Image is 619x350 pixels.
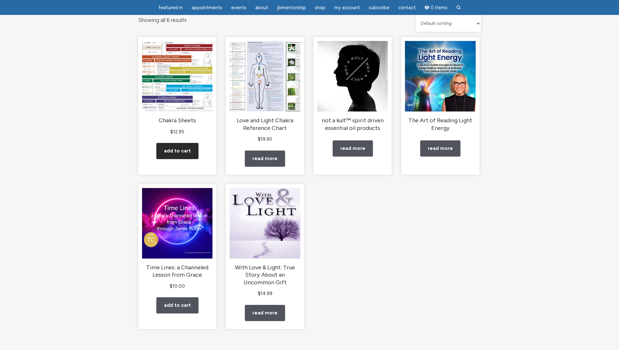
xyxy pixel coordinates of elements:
a: Add to cart: “Time Lines: a Channeled Lesson from Grace” [156,297,199,313]
span: Shop [315,5,325,10]
select: Shop order [416,15,481,32]
span: Events [231,5,246,10]
span: $ [258,291,261,296]
span: JBMentorship [277,5,306,10]
h2: Time Lines: a Channeled Lesson from Grace [142,264,212,279]
a: Shop [311,2,329,14]
a: Contact [394,2,420,14]
span: Contact [398,5,416,10]
bdi: 19.95 [258,136,272,142]
img: With Love & Light: True Story About an Uncommon Gift [230,188,300,259]
span: $ [170,129,173,135]
a: The Art of Reading Light Energy [405,41,475,132]
span: $ [170,283,173,289]
a: Read more about “The Art of Reading Light Energy” [420,140,460,157]
img: Love and Light Chakra Reference Chart [230,41,300,111]
h2: With Love & Light: True Story About an Uncommon Gift [230,264,300,286]
a: not a kult™ spirit driven essential oil products [317,41,388,132]
a: Appointments [188,2,226,14]
h2: Chakra Sheets [142,117,212,125]
a: Read more about “With Love & Light: True Story About an Uncommon Gift” [245,305,285,321]
span: About [255,5,268,10]
img: Time Lines: a Channeled Lesson from Grace [142,188,212,259]
a: About [251,2,272,14]
a: Chakra Sheets $12.95 [142,41,212,136]
span: $ [258,136,261,142]
a: Read more about “not a kult™ spirit driven essential oil products” [333,140,373,157]
span: Appointments [192,5,222,10]
a: Love and Light Chakra Reference Chart $19.95 [230,41,300,143]
h2: The Art of Reading Light Energy [405,117,475,132]
h2: Love and Light Chakra Reference Chart [230,117,300,132]
span: featured in [158,5,183,10]
span: Subscribe [369,5,389,10]
a: JBMentorship [273,2,310,14]
bdi: 14.99 [258,291,272,296]
a: Read more about “Love and Light Chakra Reference Chart” [245,151,285,167]
a: Subscribe [365,2,393,14]
a: featured in [154,2,186,14]
img: The Art of Reading Light Energy [405,41,475,111]
a: Add to cart: “Chakra Sheets” [156,143,199,159]
p: Showing all 6 results [138,15,187,25]
a: Cart0 items [421,1,451,14]
bdi: 12.95 [170,129,184,135]
span: My Account [334,5,360,10]
a: My Account [330,2,364,14]
span: 0 items [431,5,447,10]
img: not a kult™ spirit driven essential oil products [317,41,388,111]
a: Events [227,2,250,14]
a: With Love & Light: True Story About an Uncommon Gift $14.99 [230,188,300,298]
h2: not a kult™ spirit driven essential oil products [317,117,388,132]
a: Time Lines: a Channeled Lesson from Grace $10.00 [142,188,212,290]
i: Cart [425,5,431,10]
bdi: 10.00 [170,283,185,289]
img: Chakra Sheets [142,41,212,111]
